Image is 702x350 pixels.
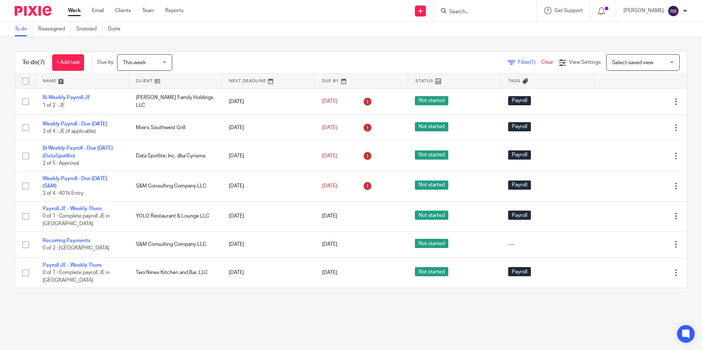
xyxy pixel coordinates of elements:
a: Bi Weekly Payroll - Due [DATE] (DataSpotlite) [43,146,113,158]
td: S&M Consulting Company LLC [129,171,222,201]
p: [PERSON_NAME] [623,7,664,14]
td: [DATE] [221,88,315,114]
img: Pixie [15,6,51,16]
span: 3 of 4 · 401k Entry [43,191,83,196]
span: Filter [518,60,541,65]
span: View Settings [569,60,601,65]
td: [DATE] [221,258,315,288]
span: [DATE] [322,242,337,247]
td: Moe's Southwest Grill [129,114,222,141]
a: Payroll JE - Weekly Thurs [43,263,102,268]
h1: To do [22,59,45,66]
a: Done [108,22,126,36]
td: YOLO Restaurant & Lounge LLC [129,201,222,231]
a: Reports [165,7,184,14]
td: Two Nines Kitchen and Bar, LLC [129,258,222,288]
span: [DATE] [322,99,337,104]
span: [DATE] [322,270,337,275]
td: [DATE] [221,171,315,201]
span: Not started [415,211,448,220]
p: Due by [97,59,113,66]
span: 0 of 1 · Complete payroll JE in [GEOGRAPHIC_DATA] [43,270,110,283]
span: Get Support [554,8,583,13]
span: Not started [415,150,448,160]
span: [DATE] [322,153,337,158]
span: 0 of 1 · Complete payroll JE in [GEOGRAPHIC_DATA] [43,214,110,226]
td: [DATE] [221,141,315,171]
div: --- [508,241,587,248]
a: Clear [541,60,553,65]
span: [DATE] [322,214,337,219]
td: [PERSON_NAME] Family Holdings LLC [129,88,222,114]
a: Bi-Weekly Payroll JE [43,95,90,100]
img: svg%3E [667,5,679,17]
td: [DATE] [221,114,315,141]
td: S&M Consulting Company LLC [129,231,222,258]
span: 1 of 2 · JE [43,103,65,108]
td: [DATE] [221,231,315,258]
span: Not started [415,122,448,131]
a: Recurring Payments [43,238,90,243]
span: Payroll [508,150,531,160]
a: Team [142,7,154,14]
input: Search [448,9,514,15]
span: Payroll [508,181,531,190]
td: [DATE] [221,201,315,231]
a: To do [15,22,33,36]
span: This week [123,60,146,65]
span: Payroll [508,267,531,276]
span: Select saved view [612,60,653,65]
a: + Add task [52,54,84,71]
a: Clients [115,7,131,14]
span: Tags [508,79,521,83]
span: Payroll [508,122,531,131]
a: Email [92,7,104,14]
a: Weekly Payroll - Due [DATE] (S&M) [43,176,107,189]
span: Payroll [508,211,531,220]
span: Not started [415,96,448,105]
span: [DATE] [322,125,337,130]
span: Not started [415,239,448,248]
span: (1) [530,60,536,65]
span: [DATE] [322,183,337,189]
a: Payroll JE - Weekly Thurs [43,206,102,211]
span: 0 of 2 · [GEOGRAPHIC_DATA] [43,246,109,251]
a: Weekly Payroll - Due [DATE] [43,121,107,127]
span: 2 of 5 · Approval [43,161,79,166]
td: Data Spotlite, Inc. dba Cyrisma [129,141,222,171]
a: Reassigned [38,22,71,36]
span: Not started [415,181,448,190]
span: Payroll [508,96,531,105]
span: (7) [38,59,45,65]
span: Not started [415,267,448,276]
a: Work [68,7,81,14]
span: 3 of 4 · JE (if applicable) [43,129,96,134]
a: Snoozed [76,22,102,36]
